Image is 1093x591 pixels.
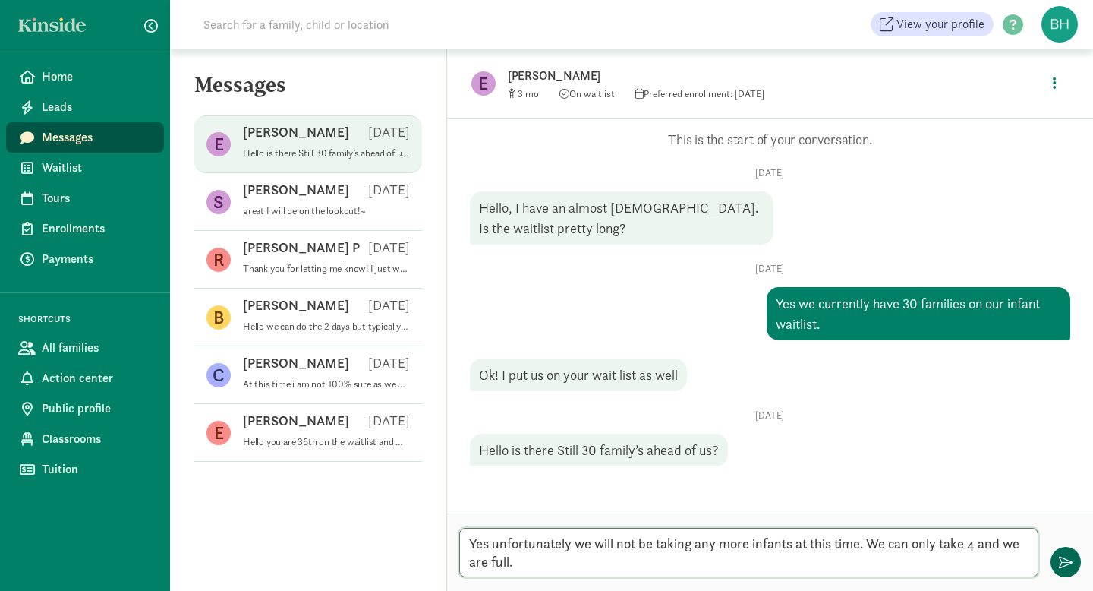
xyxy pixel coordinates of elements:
span: Payments [42,250,152,268]
span: Waitlist [42,159,152,177]
p: great I will be on the lookout!~ [243,205,410,217]
a: Public profile [6,393,164,424]
div: Hello is there Still 30 family’s ahead of us? [470,434,728,466]
span: Preferred enrollment: [DATE] [635,87,764,100]
p: [DATE] [368,354,410,372]
p: [PERSON_NAME] [508,65,986,87]
p: Thank you for letting me know! I just wanted to reach out and make sure he was still on the waitl... [243,263,410,275]
span: Tuition [42,460,152,479]
span: Messages [42,128,152,147]
p: Hello is there Still 30 family’s ahead of us? [243,147,410,160]
a: Leads [6,92,164,122]
span: Tours [42,189,152,207]
p: [DATE] [368,296,410,314]
a: Home [6,62,164,92]
p: [DATE] [368,239,410,257]
p: [PERSON_NAME] [243,123,349,141]
span: View your profile [896,15,984,33]
p: [PERSON_NAME] [243,181,349,199]
p: At this time i am not 100% sure as we offer spots to siblings of current families first [243,378,410,390]
div: Hello, I have an almost [DEMOGRAPHIC_DATA]. Is the waitlist pretty long? [470,191,773,245]
span: Action center [42,369,152,387]
a: View your profile [871,12,994,36]
a: Classrooms [6,424,164,454]
figure: S [206,190,231,214]
p: [DATE] [470,167,1070,179]
span: Public profile [42,400,152,418]
p: [DATE] [368,412,410,430]
a: Action center [6,363,164,393]
p: [PERSON_NAME] [243,296,349,314]
figure: E [471,71,496,96]
p: [PERSON_NAME] P [243,239,360,257]
span: On waitlist [559,87,615,100]
p: This is the start of your conversation. [470,131,1070,149]
figure: B [206,305,231,330]
a: Tuition [6,454,164,485]
p: [PERSON_NAME] [243,412,349,430]
span: Enrollments [42,220,152,238]
span: Classrooms [42,430,152,448]
p: [DATE] [368,123,410,141]
p: [DATE] [470,409,1070,422]
div: Yes we currently have 30 families on our infant waitlist. [767,287,1070,340]
p: Hello we can do the 2 days but typically once our rooms are full a slot doesn't open up until the... [243,321,410,333]
figure: R [206,248,231,272]
a: Tours [6,183,164,213]
figure: C [206,363,231,387]
p: [PERSON_NAME] [243,354,349,372]
h5: Messages [170,73,446,109]
figure: E [206,421,231,445]
a: Waitlist [6,153,164,183]
p: Hello you are 36th on the waitlist and we can only take 4 infants. [243,436,410,448]
a: Payments [6,244,164,274]
span: 3 [518,87,539,100]
a: All families [6,333,164,363]
a: Enrollments [6,213,164,244]
div: Ok! I put us on your wait list as well [470,359,687,391]
span: Home [42,68,152,86]
input: Search for a family, child or location [194,9,620,40]
p: [DATE] [368,181,410,199]
p: [DATE] [470,263,1070,275]
a: Messages [6,122,164,153]
figure: E [206,132,231,156]
span: Leads [42,98,152,116]
span: All families [42,339,152,357]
